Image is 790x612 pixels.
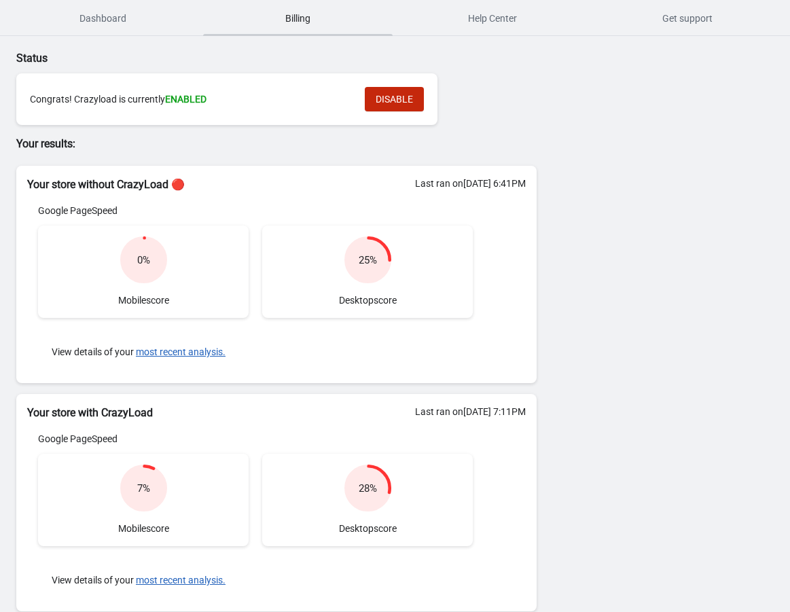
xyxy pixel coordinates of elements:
div: Desktop score [262,454,473,546]
span: Help Center [398,6,588,31]
div: Mobile score [38,454,249,546]
h2: Your store with CrazyLoad [27,405,526,421]
span: Get support [592,6,782,31]
div: Google PageSpeed [38,204,473,217]
div: 28 % [359,482,377,495]
span: DISABLE [376,94,413,105]
div: Desktop score [262,226,473,318]
p: Status [16,50,537,67]
button: most recent analysis. [136,575,226,586]
span: Dashboard [8,6,198,31]
span: Billing [203,6,393,31]
p: Your results: [16,136,537,152]
div: 0 % [137,253,150,267]
div: Congrats! Crazyload is currently [30,92,351,106]
button: DISABLE [365,87,424,111]
h2: Your store without CrazyLoad 🔴 [27,177,526,193]
span: ENABLED [165,94,207,105]
div: 25 % [359,253,377,267]
div: 7 % [137,482,150,495]
button: most recent analysis. [136,346,226,357]
div: Last ran on [DATE] 7:11PM [415,405,526,418]
div: View details of your [38,560,473,600]
button: Dashboard [5,1,200,36]
div: Mobile score [38,226,249,318]
div: Last ran on [DATE] 6:41PM [415,177,526,190]
div: View details of your [38,331,473,372]
div: Google PageSpeed [38,432,473,446]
